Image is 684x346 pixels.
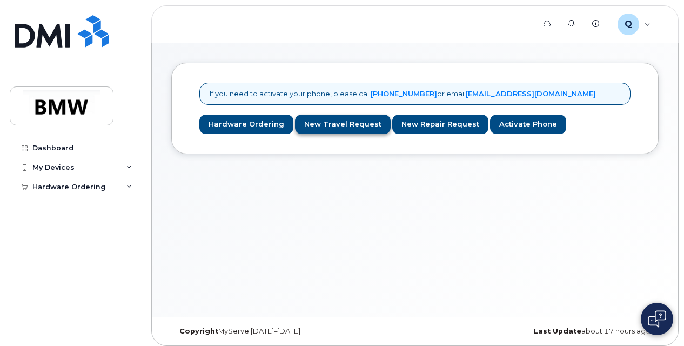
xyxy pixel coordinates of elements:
[392,115,488,135] a: New Repair Request
[171,327,334,336] div: MyServe [DATE]–[DATE]
[534,327,581,335] strong: Last Update
[295,115,391,135] a: New Travel Request
[179,327,218,335] strong: Copyright
[496,327,659,336] div: about 17 hours ago
[466,89,596,98] a: [EMAIL_ADDRESS][DOMAIN_NAME]
[199,115,293,135] a: Hardware Ordering
[210,89,596,99] p: If you need to activate your phone, please call or email
[648,310,666,328] img: Open chat
[490,115,566,135] a: Activate Phone
[371,89,437,98] a: [PHONE_NUMBER]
